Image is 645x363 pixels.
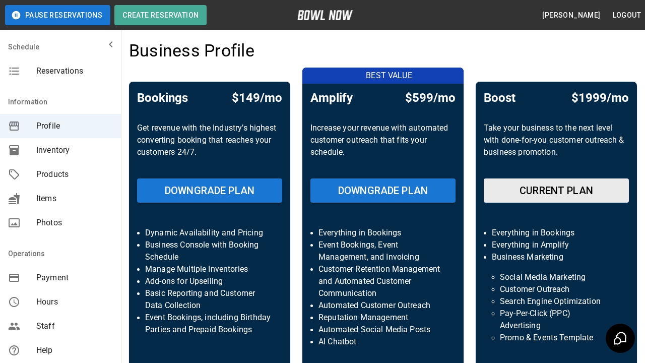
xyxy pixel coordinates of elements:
p: Dynamic Availability and Pricing [145,227,274,239]
p: Everything in Bookings [492,227,621,239]
img: logo [297,10,353,20]
p: Manage Multiple Inventories [145,263,274,275]
p: Increase your revenue with automated customer outreach that fits your schedule. [310,122,456,170]
button: DOWNGRADE PLAN [310,178,456,203]
span: Products [36,168,113,180]
span: Hours [36,296,113,308]
h6: DOWNGRADE PLAN [165,183,254,199]
button: Create Reservation [114,5,207,25]
p: Promo & Events Template [500,332,613,344]
h5: $1999/mo [571,90,629,106]
button: DOWNGRADE PLAN [137,178,282,203]
h6: DOWNGRADE PLAN [338,183,428,199]
p: Event Bookings, including Birthday Parties and Prepaid Bookings [145,312,274,336]
button: [PERSON_NAME] [538,6,604,25]
h5: Amplify [310,90,353,106]
span: Photos [36,217,113,229]
span: Profile [36,120,113,132]
p: Add-ons for Upselling [145,275,274,287]
p: Automated Social Media Posts [318,324,447,336]
span: Items [36,193,113,205]
h5: $599/mo [405,90,456,106]
h4: Business Profile [129,40,254,62]
p: Business Console with Booking Schedule [145,239,274,263]
span: Payment [36,272,113,284]
span: Help [36,344,113,356]
p: Everything in Bookings [318,227,447,239]
p: Customer Retention Management and Automated Customer Communication [318,263,447,299]
p: Social Media Marketing [500,271,613,283]
h5: Bookings [137,90,188,106]
p: Get revenue with the Industry’s highest converting booking that reaches your customers 24/7. [137,122,282,170]
h5: $149/mo [232,90,282,106]
h5: Boost [484,90,515,106]
p: Pay-Per-Click (PPC) Advertising [500,308,613,332]
p: BEST VALUE [308,70,470,82]
p: Customer Outreach [500,283,613,295]
p: Business Marketing [492,251,621,263]
span: Reservations [36,65,113,77]
p: Take your business to the next level with done-for-you customer outreach & business promotion. [484,122,629,170]
p: Search Engine Optimization [500,295,613,308]
button: Pause Reservations [5,5,110,25]
span: Staff [36,320,113,332]
p: Reputation Management [318,312,447,324]
p: Everything in Amplify [492,239,621,251]
p: AI Chatbot [318,336,447,348]
p: Automated Customer Outreach [318,299,447,312]
p: Event Bookings, Event Management, and Invoicing [318,239,447,263]
button: Logout [609,6,645,25]
p: Basic Reporting and Customer Data Collection [145,287,274,312]
span: Inventory [36,144,113,156]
